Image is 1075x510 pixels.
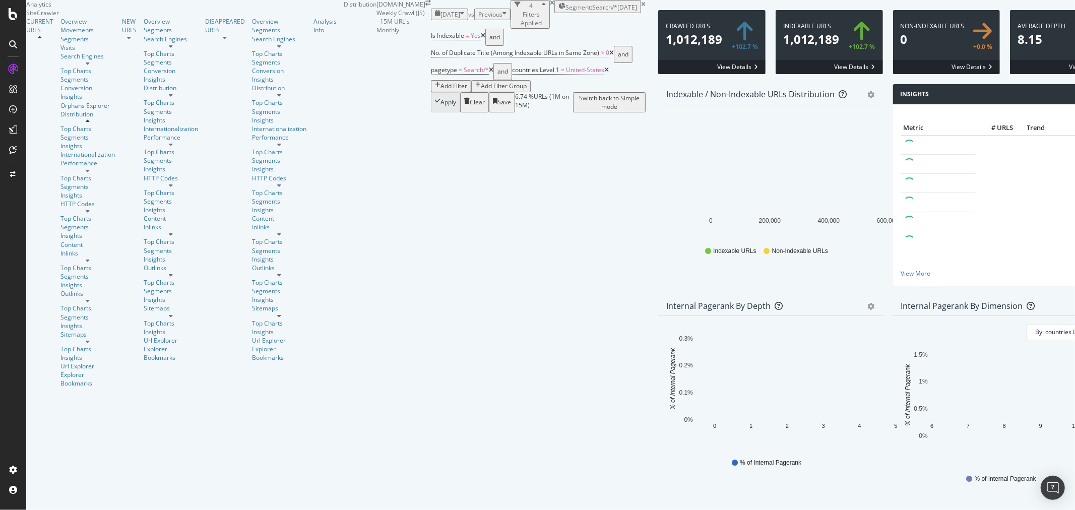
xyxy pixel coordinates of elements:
span: 2025 Sep. 3rd [440,10,460,19]
div: Insights [144,328,198,336]
div: Segments [60,182,115,191]
a: Segments [252,58,306,67]
div: Top Charts [60,304,115,312]
a: Segments [60,223,115,231]
a: Segments [252,107,306,116]
a: Performance [144,133,198,142]
h4: Insights [901,89,929,99]
div: gear [868,91,875,98]
div: Add Filter Group [481,82,527,90]
div: Search Engines [252,35,306,43]
div: Insights [144,165,198,173]
div: Top Charts [252,188,306,197]
div: Overview [252,17,306,26]
a: Distribution [144,84,198,92]
text: 400,000 [818,217,840,224]
text: 0 [713,423,716,429]
a: Top Charts [252,237,306,246]
a: Segments [252,156,306,165]
a: Outlinks [252,264,306,272]
div: Insights [144,255,198,264]
button: Clear [460,92,489,112]
div: Performance [252,133,306,142]
button: Add Filter [431,80,471,92]
a: Insights [252,165,306,173]
a: Segments [144,287,198,295]
div: Inlinks [60,249,115,258]
a: Insights [144,116,198,124]
a: Top Charts [144,49,198,58]
a: Insights [60,191,115,200]
a: Visits [60,43,75,52]
a: Top Charts [252,98,306,107]
div: Insights [252,328,306,336]
div: Segments [144,58,198,67]
div: SiteCrawler [26,9,344,17]
text: 4 [858,423,861,429]
th: Trend [1016,120,1056,136]
div: Outlinks [144,264,198,272]
text: 3 [822,423,825,429]
div: Apply [440,98,456,106]
div: Insights [252,116,306,124]
text: 0% [684,416,693,423]
a: Insights [252,75,306,84]
a: Insights [252,295,306,304]
a: Content [144,214,198,223]
div: Outlinks [60,289,115,298]
a: Top Charts [60,174,115,182]
a: Top Charts [60,67,115,75]
text: 0 [709,217,713,224]
text: 0.1% [679,389,693,396]
div: Conversion [60,84,115,92]
a: Url Explorer [60,362,115,370]
text: 0% [919,432,928,439]
a: Insights [60,231,115,240]
a: Internationalization [144,124,198,133]
div: Insights [60,142,115,150]
div: 4 Filters Applied [521,2,542,27]
span: Yes [471,31,481,40]
a: Insights [60,281,115,289]
a: Url Explorer [252,336,306,345]
div: Insights [60,92,115,101]
div: Segments [60,35,115,43]
div: Sitemaps [144,304,198,312]
a: Sitemaps [252,304,306,312]
a: Segments [252,287,306,295]
a: HTTP Codes [144,174,198,182]
a: Content [60,240,115,249]
a: DISAPPEARED URLS [205,17,245,34]
div: and [489,30,500,44]
a: Top Charts [60,214,115,223]
span: % of Internal Pagerank [740,459,801,467]
a: Segments [60,272,115,281]
a: Top Charts [144,148,198,156]
a: Conversion [252,67,306,75]
span: No. of Duplicate Title (Among Indexable URLs in Same Zone) [431,48,599,57]
a: Top Charts [144,98,198,107]
a: Distribution [60,110,115,118]
a: Movements [60,26,115,34]
text: 1 [749,423,752,429]
a: Segments [60,75,115,84]
text: 1% [919,378,928,385]
a: Segments [144,156,198,165]
button: and [485,29,504,46]
div: Internationalization [60,150,115,159]
a: Top Charts [252,148,306,156]
button: Switch back to Simple mode [573,92,646,112]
